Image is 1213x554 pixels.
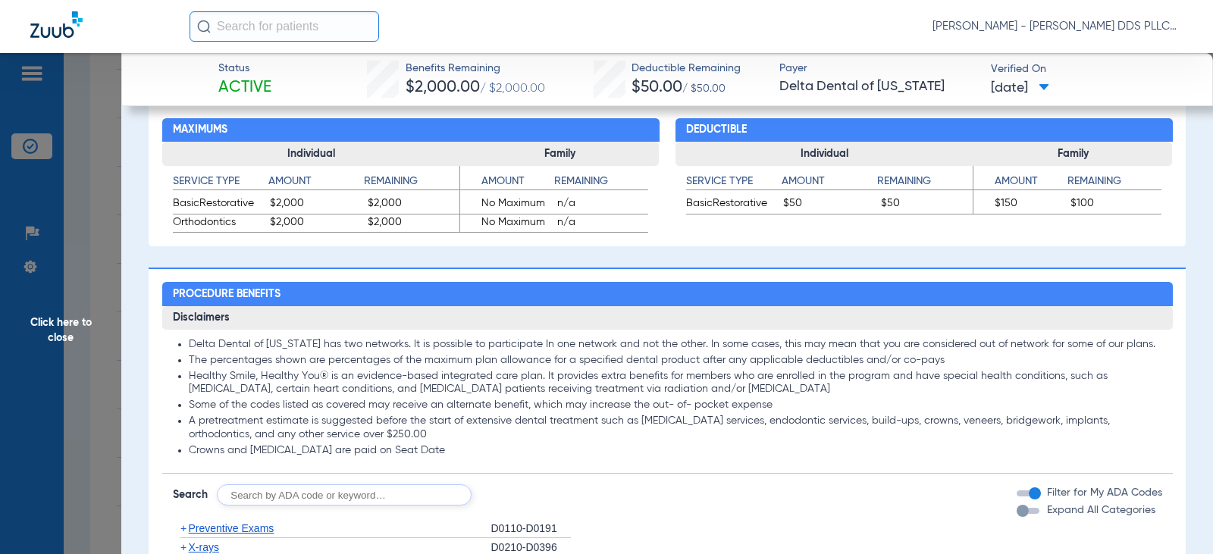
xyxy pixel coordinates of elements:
[554,174,648,196] app-breakdown-title: Remaining
[162,282,1173,306] h2: Procedure Benefits
[162,306,1173,330] h3: Disclaimers
[686,174,782,196] app-breakdown-title: Service Type
[190,11,379,42] input: Search for patients
[268,174,364,196] app-breakdown-title: Amount
[557,214,649,233] span: n/a
[460,214,552,233] span: No Maximum
[364,174,459,196] app-breakdown-title: Remaining
[30,11,83,38] img: Zuub Logo
[554,174,648,190] h4: Remaining
[189,370,1162,396] li: Healthy Smile, Healthy You® is an evidence-based integrated care plan. It provides extra benefits...
[406,61,545,77] span: Benefits Remaining
[991,79,1049,98] span: [DATE]
[217,484,472,505] input: Search by ADA code or keyword…
[364,174,459,190] h4: Remaining
[877,174,973,190] h4: Remaining
[189,354,1162,368] li: The percentages shown are percentages of the maximum plan allowance for a specified dental produc...
[675,142,974,166] h3: Individual
[881,196,973,214] span: $50
[189,541,219,553] span: X-rays
[480,83,545,95] span: / $2,000.00
[783,196,876,214] span: $50
[1047,505,1155,515] span: Expand All Categories
[368,196,460,214] span: $2,000
[173,214,265,233] span: Orthodontics
[189,522,274,534] span: Preventive Exams
[268,174,364,190] h4: Amount
[173,196,265,214] span: BasicRestorative
[270,214,362,233] span: $2,000
[162,142,461,166] h3: Individual
[632,80,682,95] span: $50.00
[675,118,1173,142] h2: Deductible
[218,77,271,99] span: Active
[1137,481,1213,554] iframe: Chat Widget
[460,174,554,196] app-breakdown-title: Amount
[779,77,977,96] span: Delta Dental of [US_STATE]
[877,174,973,196] app-breakdown-title: Remaining
[682,83,726,94] span: / $50.00
[973,142,1172,166] h3: Family
[1067,174,1161,196] app-breakdown-title: Remaining
[197,20,211,33] img: Search Icon
[189,399,1162,412] li: Some of the codes listed as covered may receive an alternate benefit, which may increase the out-...
[1070,196,1162,214] span: $100
[173,174,268,196] app-breakdown-title: Service Type
[368,214,460,233] span: $2,000
[270,196,362,214] span: $2,000
[557,196,649,214] span: n/a
[173,487,208,502] span: Search
[460,142,659,166] h3: Family
[189,444,1162,458] li: Crowns and [MEDICAL_DATA] are paid on Seat Date
[782,174,877,190] h4: Amount
[189,415,1162,441] li: A pretreatment estimate is suggested before the start of extensive dental treatment such as [MEDI...
[782,174,877,196] app-breakdown-title: Amount
[973,174,1067,196] app-breakdown-title: Amount
[686,196,779,214] span: BasicRestorative
[406,80,480,95] span: $2,000.00
[189,338,1162,352] li: Delta Dental of [US_STATE] has two networks. lt is possible to participate In one network and not...
[991,61,1189,77] span: Verified On
[162,118,660,142] h2: Maximums
[779,61,977,77] span: Payer
[460,174,554,190] h4: Amount
[632,61,741,77] span: Deductible Remaining
[491,519,571,539] div: D0110-D0191
[460,196,552,214] span: No Maximum
[180,522,186,534] span: +
[686,174,782,190] h4: Service Type
[173,174,268,190] h4: Service Type
[973,174,1067,190] h4: Amount
[1044,485,1162,501] label: Filter for My ADA Codes
[1067,174,1161,190] h4: Remaining
[973,196,1065,214] span: $150
[180,541,186,553] span: +
[218,61,271,77] span: Status
[932,19,1183,34] span: [PERSON_NAME] - [PERSON_NAME] DDS PLLC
